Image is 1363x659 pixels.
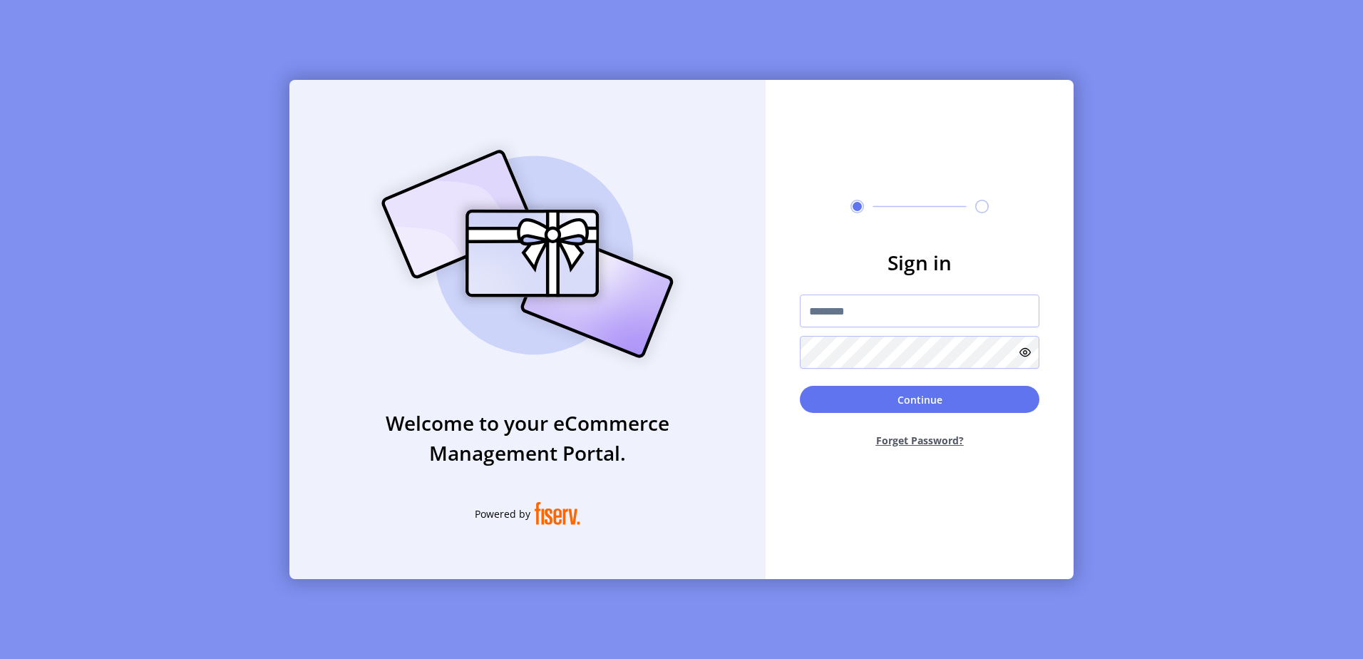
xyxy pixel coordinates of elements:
[800,247,1039,277] h3: Sign in
[360,134,695,374] img: card_Illustration.svg
[800,422,1039,459] button: Forget Password?
[800,386,1039,413] button: Continue
[289,408,766,468] h3: Welcome to your eCommerce Management Portal.
[475,506,530,521] span: Powered by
